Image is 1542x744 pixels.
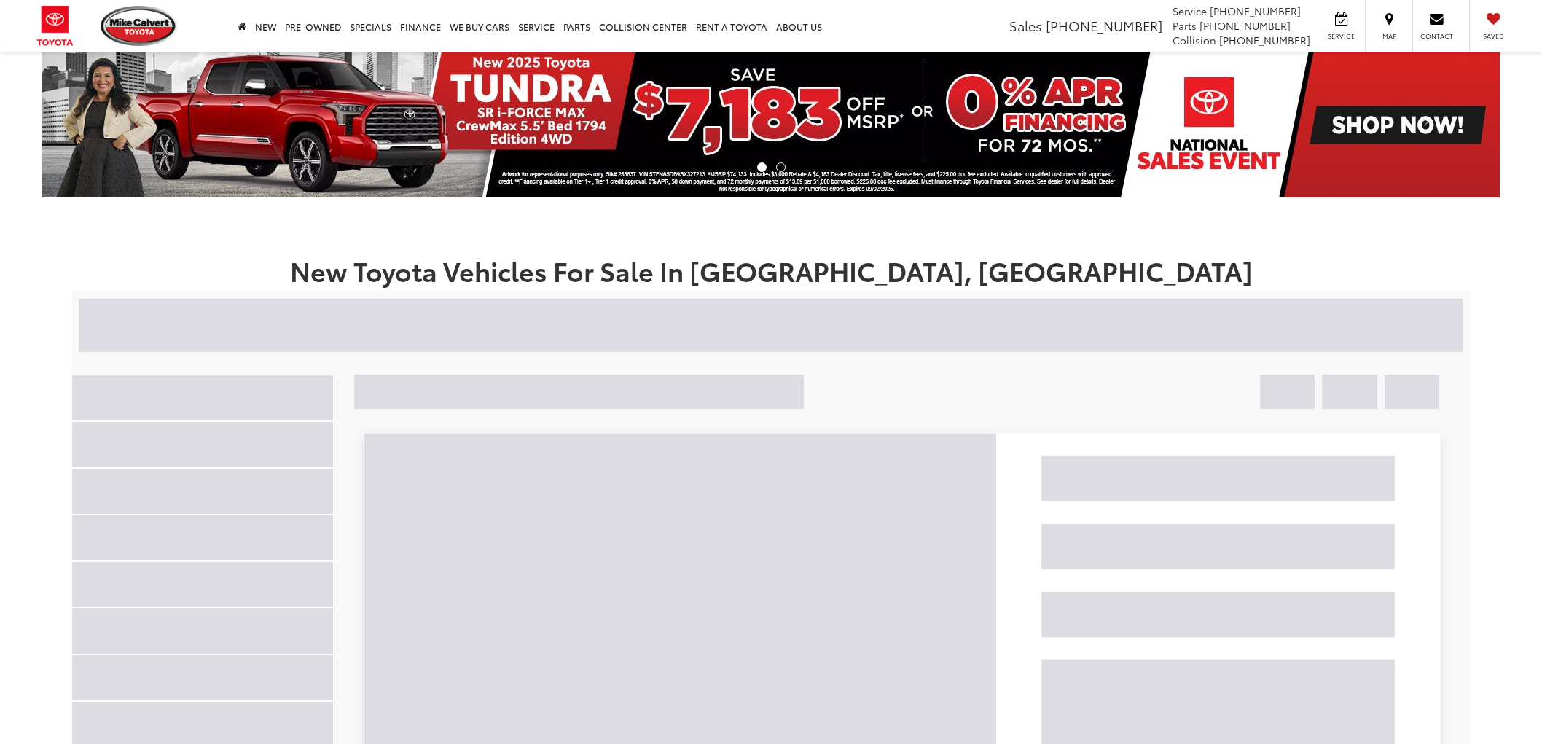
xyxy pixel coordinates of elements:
span: Service [1173,4,1207,18]
span: Parts [1173,18,1197,33]
span: Saved [1477,31,1509,41]
span: [PHONE_NUMBER] [1219,33,1310,47]
span: [PHONE_NUMBER] [1046,16,1162,35]
span: Service [1325,31,1358,41]
img: New 2025 Toyota Tundra [42,52,1500,197]
span: Map [1373,31,1405,41]
img: Mike Calvert Toyota [101,6,178,46]
span: [PHONE_NUMBER] [1199,18,1291,33]
span: Sales [1009,16,1042,35]
span: Collision [1173,33,1216,47]
span: Contact [1420,31,1453,41]
span: [PHONE_NUMBER] [1210,4,1301,18]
